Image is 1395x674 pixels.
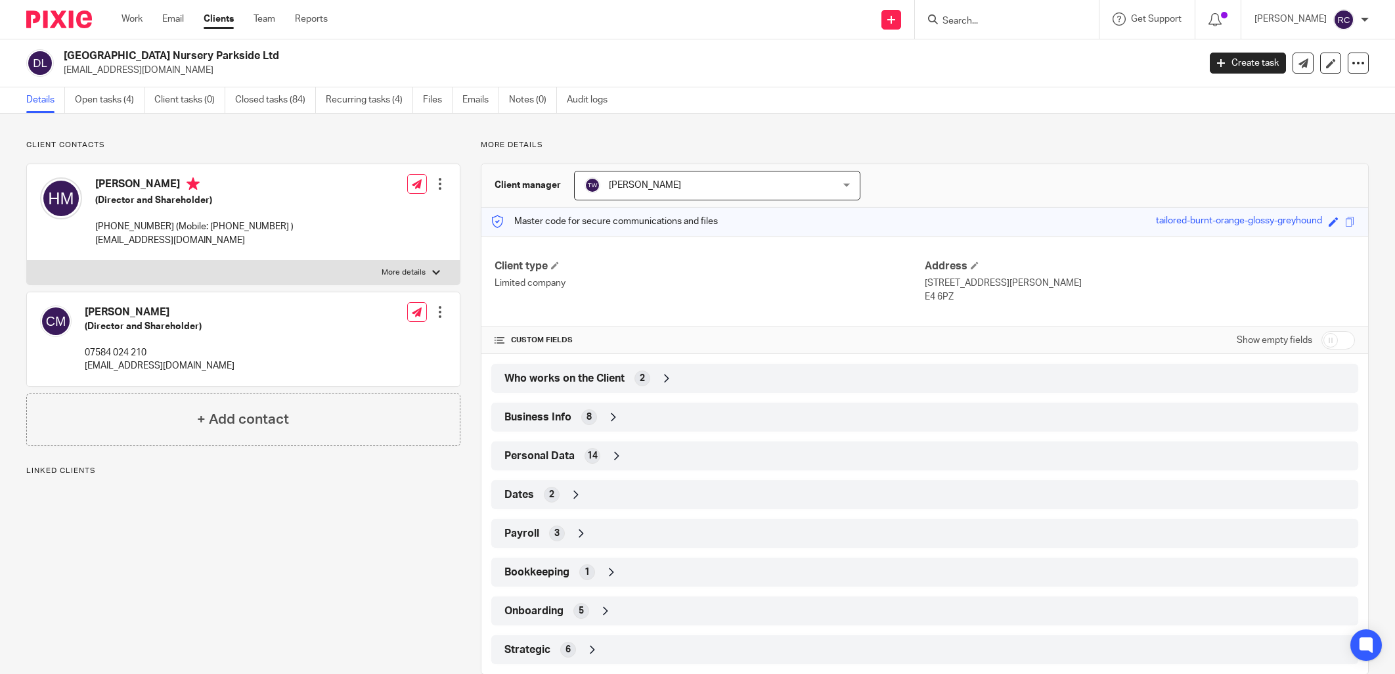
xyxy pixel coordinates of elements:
img: svg%3E [585,177,600,193]
h2: [GEOGRAPHIC_DATA] Nursery Parkside Ltd [64,49,965,63]
input: Search [941,16,1059,28]
p: More details [382,267,426,278]
span: Onboarding [504,604,564,618]
p: [EMAIL_ADDRESS][DOMAIN_NAME] [85,359,234,372]
h5: (Director and Shareholder) [95,194,294,207]
p: [EMAIL_ADDRESS][DOMAIN_NAME] [64,64,1190,77]
h4: [PERSON_NAME] [95,177,294,194]
p: 07584 024 210 [85,346,234,359]
span: Dates [504,488,534,502]
span: [PERSON_NAME] [609,181,681,190]
a: Client tasks (0) [154,87,225,113]
h4: Client type [495,259,925,273]
img: svg%3E [26,49,54,77]
a: Reports [295,12,328,26]
img: svg%3E [1333,9,1354,30]
span: 3 [554,527,560,540]
a: Email [162,12,184,26]
a: Open tasks (4) [75,87,144,113]
p: Client contacts [26,140,460,150]
a: Details [26,87,65,113]
h4: CUSTOM FIELDS [495,335,925,346]
span: Business Info [504,411,571,424]
span: 2 [549,488,554,501]
img: svg%3E [40,305,72,337]
p: Limited company [495,277,925,290]
p: [PERSON_NAME] [1254,12,1327,26]
h3: Client manager [495,179,561,192]
span: Strategic [504,643,550,657]
p: E4 6PZ [925,290,1355,303]
a: Audit logs [567,87,617,113]
span: 8 [587,411,592,424]
i: Primary [187,177,200,191]
p: [PHONE_NUMBER] (Mobile: [PHONE_NUMBER] ) [95,220,294,233]
span: Bookkeeping [504,566,569,579]
span: 1 [585,566,590,579]
a: Clients [204,12,234,26]
p: Linked clients [26,466,460,476]
p: Master code for secure communications and files [491,215,718,228]
a: Recurring tasks (4) [326,87,413,113]
a: Create task [1210,53,1286,74]
span: 14 [587,449,598,462]
span: Payroll [504,527,539,541]
label: Show empty fields [1237,334,1312,347]
span: 5 [579,604,584,618]
p: [STREET_ADDRESS][PERSON_NAME] [925,277,1355,290]
h4: [PERSON_NAME] [85,305,234,319]
span: Personal Data [504,449,575,463]
h5: (Director and Shareholder) [85,320,234,333]
h4: + Add contact [197,409,289,430]
a: Work [122,12,143,26]
span: Get Support [1131,14,1182,24]
img: svg%3E [40,177,82,219]
a: Files [423,87,453,113]
h4: Address [925,259,1355,273]
span: 2 [640,372,645,385]
span: Who works on the Client [504,372,625,386]
a: Team [254,12,275,26]
img: Pixie [26,11,92,28]
a: Closed tasks (84) [235,87,316,113]
p: More details [481,140,1369,150]
div: tailored-burnt-orange-glossy-greyhound [1156,214,1322,229]
a: Emails [462,87,499,113]
p: [EMAIL_ADDRESS][DOMAIN_NAME] [95,234,294,247]
a: Notes (0) [509,87,557,113]
span: 6 [565,643,571,656]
